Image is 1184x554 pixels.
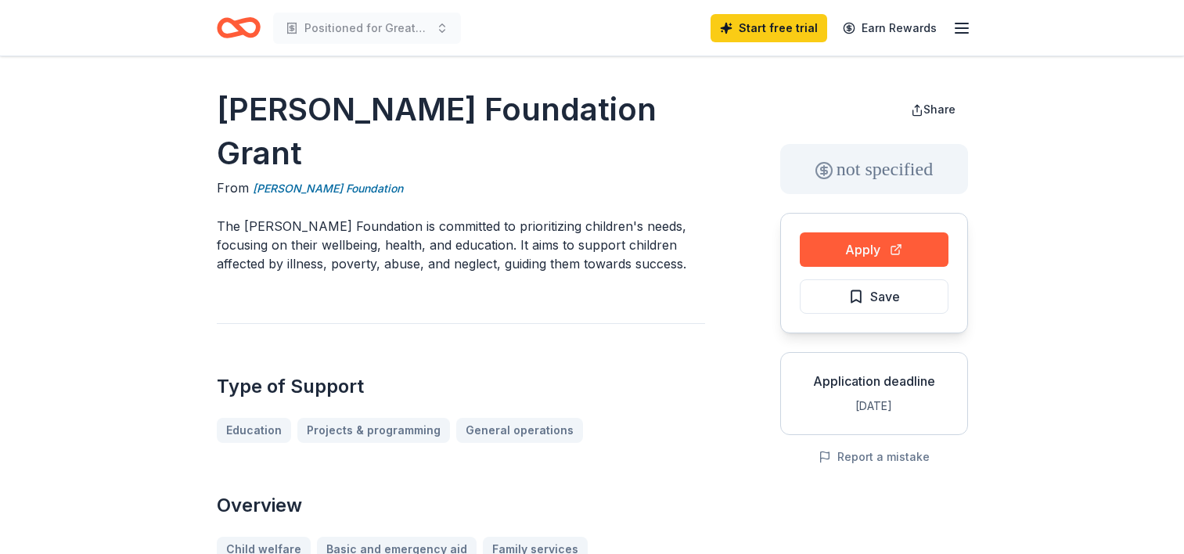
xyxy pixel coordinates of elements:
[217,178,705,198] div: From
[898,94,968,125] button: Share
[304,19,430,38] span: Positioned for Greatness Youth Program
[217,217,705,273] p: The [PERSON_NAME] Foundation is committed to prioritizing children's needs, focusing on their wel...
[456,418,583,443] a: General operations
[800,232,948,267] button: Apply
[870,286,900,307] span: Save
[780,144,968,194] div: not specified
[711,14,827,42] a: Start free trial
[253,179,403,198] a: [PERSON_NAME] Foundation
[273,13,461,44] button: Positioned for Greatness Youth Program
[297,418,450,443] a: Projects & programming
[217,374,705,399] h2: Type of Support
[794,372,955,390] div: Application deadline
[833,14,946,42] a: Earn Rewards
[217,9,261,46] a: Home
[923,103,955,116] span: Share
[217,88,705,175] h1: [PERSON_NAME] Foundation Grant
[800,279,948,314] button: Save
[794,397,955,415] div: [DATE]
[819,448,930,466] button: Report a mistake
[217,418,291,443] a: Education
[217,493,705,518] h2: Overview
